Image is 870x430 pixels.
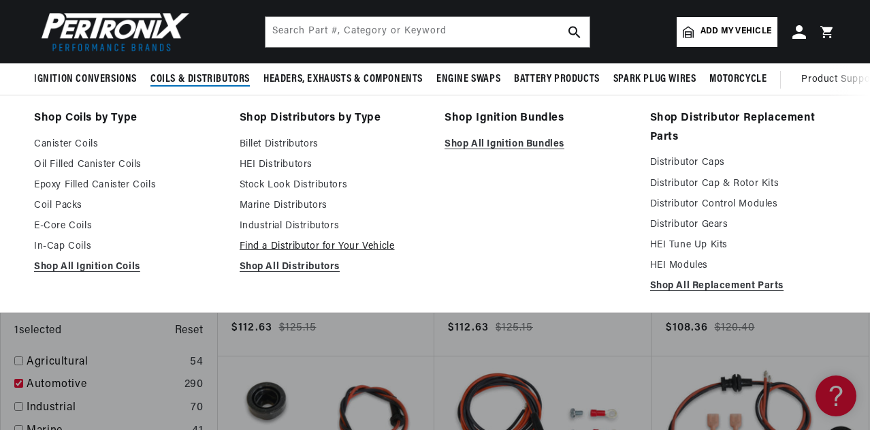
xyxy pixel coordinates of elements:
summary: Spark Plug Wires [607,63,703,95]
span: Coils & Distributors [150,72,250,87]
span: 1 selected [14,322,61,340]
a: Shop Ignition Bundles [445,109,631,128]
a: Oil Filled Canister Coils [34,157,221,173]
span: Spark Plug Wires [613,72,696,87]
summary: Headers, Exhausts & Components [257,63,430,95]
a: Add my vehicle [677,17,777,47]
input: Search Part #, Category or Keyword [265,17,590,47]
summary: Coils & Distributors [144,63,257,95]
a: Industrial [27,399,185,417]
a: Marine Distributors [240,198,426,214]
a: Shop All Ignition Bundles [445,136,631,153]
a: Find a Distributor for Your Vehicle [240,239,426,255]
div: 70 [191,399,203,417]
span: Battery Products [514,72,600,87]
summary: Engine Swaps [430,63,507,95]
a: Shop All Replacement Parts [650,278,837,294]
a: HEI Modules [650,258,837,274]
a: Shop Distributor Replacement Parts [650,109,837,147]
a: Shop All Distributors [240,259,426,275]
a: Distributor Cap & Rotor Kits [650,176,837,192]
span: Add my vehicle [700,25,771,38]
a: Coil Packs [34,198,221,214]
span: Motorcycle [709,72,767,87]
summary: Ignition Conversions [34,63,144,95]
a: Shop Coils by Type [34,109,221,128]
div: 54 [190,354,203,371]
a: Distributor Control Modules [650,196,837,213]
summary: Motorcycle [703,63,773,95]
button: search button [560,17,590,47]
a: E-Core Coils [34,218,221,234]
a: Industrial Distributors [240,218,426,234]
a: Stock Look Distributors [240,177,426,194]
a: Automotive [27,376,179,394]
span: Ignition Conversions [34,72,137,87]
a: Agricultural [27,354,184,371]
span: Reset [175,322,204,340]
img: Pertronix [34,8,191,55]
summary: Battery Products [507,63,607,95]
a: HEI Tune Up Kits [650,237,837,254]
a: Billet Distributors [240,136,426,153]
a: Canister Coils [34,136,221,153]
a: Distributor Gears [650,217,837,233]
a: In-Cap Coils [34,239,221,255]
a: Shop Distributors by Type [240,109,426,128]
a: Epoxy Filled Canister Coils [34,177,221,194]
div: 290 [184,376,204,394]
a: Shop All Ignition Coils [34,259,221,275]
span: Engine Swaps [436,72,500,87]
a: Distributor Caps [650,155,837,171]
a: HEI Distributors [240,157,426,173]
span: Headers, Exhausts & Components [263,72,423,87]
